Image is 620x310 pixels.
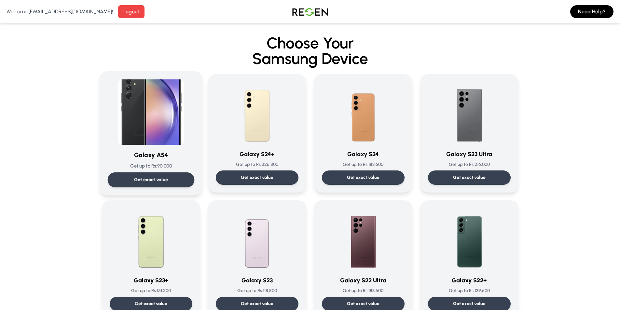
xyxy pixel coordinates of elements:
img: Galaxy S24 [332,82,394,144]
h3: Galaxy S23 Ultra [428,150,511,159]
p: Get exact value [134,176,168,183]
h3: Galaxy S24 [322,150,405,159]
h3: Galaxy S22 Ultra [322,276,405,285]
p: Get exact value [347,174,379,181]
h3: Galaxy S22+ [428,276,511,285]
span: Choose Your [267,34,354,52]
h3: Galaxy S24+ [216,150,298,159]
img: Galaxy S22+ [438,208,501,271]
p: Get exact value [453,174,486,181]
h3: Galaxy S23+ [110,276,192,285]
span: Samsung Device [67,51,554,66]
p: Get up to Rs: 226,800 [216,161,298,168]
p: Get up to Rs: 129,600 [428,288,511,294]
img: Galaxy S23+ [120,208,182,271]
p: Get exact value [241,174,273,181]
img: Galaxy S23 Ultra [438,82,501,144]
p: Get exact value [453,301,486,307]
p: Welcome, [EMAIL_ADDRESS][DOMAIN_NAME] ! [7,8,113,16]
p: Get exact value [135,301,167,307]
img: Galaxy S23 [226,208,288,271]
p: Get up to Rs: 118,800 [216,288,298,294]
button: Logout [118,5,145,18]
img: Galaxy S24+ [226,82,288,144]
p: Get up to Rs: 151,200 [110,288,192,294]
img: Galaxy S22 Ultra [332,208,394,271]
button: Need Help? [570,5,613,18]
p: Get up to Rs: 183,600 [322,288,405,294]
p: Get exact value [241,301,273,307]
p: Get exact value [347,301,379,307]
h3: Galaxy S23 [216,276,298,285]
p: Get up to Rs: 216,000 [428,161,511,168]
img: Logo [287,3,333,21]
p: Get up to Rs: 90,000 [107,163,194,169]
p: Get up to Rs: 183,600 [322,161,405,168]
img: Galaxy A54 [118,79,184,145]
h3: Galaxy A54 [107,151,194,160]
